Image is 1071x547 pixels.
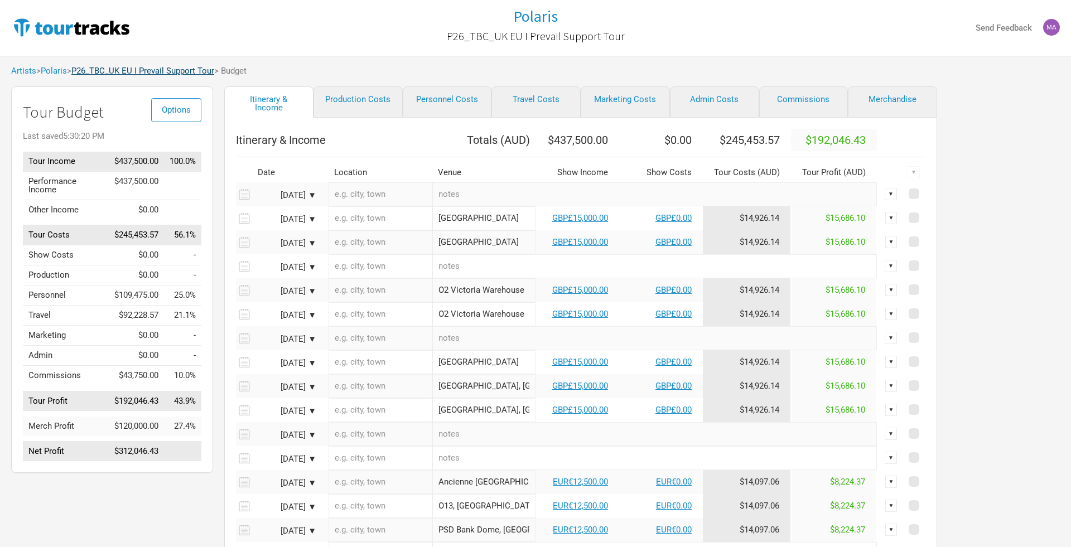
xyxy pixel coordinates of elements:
a: Travel Costs [491,86,581,118]
a: EUR€0.00 [656,501,692,511]
td: Tour Cost allocation from Production, Personnel, Travel, Marketing, Admin & Commissions [703,350,791,374]
td: $43,750.00 [109,366,164,386]
td: Net Profit as % of Tour Income [164,442,201,462]
td: Personnel as % of Tour Income [164,285,201,306]
input: O13, Tilburg [432,494,536,518]
input: O2 Victoria Warehouse [432,278,536,302]
div: [DATE] ▼ [255,431,316,439]
div: ▼ [885,356,898,368]
div: [DATE] ▼ [255,287,316,296]
div: ▼ [885,188,897,200]
td: $245,453.57 [109,225,164,245]
input: O2 Academy, Birmingham [432,398,536,422]
input: e.g. city, town [329,254,432,278]
button: Options [151,98,201,122]
img: TourTracks [11,16,132,38]
td: $192,046.43 [109,391,164,411]
div: [DATE] ▼ [255,527,316,535]
div: ▼ [885,284,898,296]
input: e.g. city, town [329,326,432,350]
div: ▼ [908,166,920,178]
a: P26_TBC_UK EU I Prevail Support Tour [71,66,214,76]
a: P26_TBC_UK EU I Prevail Support Tour [447,25,625,48]
a: GBP£15,000.00 [552,285,608,295]
div: ▼ [885,524,898,536]
a: Itinerary & Income [224,86,313,118]
div: [DATE] ▼ [255,263,316,272]
td: $312,046.43 [109,442,164,462]
input: notes [432,254,877,278]
td: Production [23,265,109,285]
input: e.g. city, town [329,398,432,422]
div: ▼ [885,236,898,248]
div: ▼ [885,428,897,440]
input: e.g. city, town [329,518,432,542]
input: notes [432,446,877,470]
span: $15,686.10 [826,381,865,391]
td: $0.00 [109,200,164,220]
input: notes [432,182,877,206]
span: > Budget [214,67,247,75]
span: $15,686.10 [826,357,865,367]
input: Ancienne Belgique, Brussels [432,470,536,494]
th: Totals ( AUD ) [432,129,536,151]
input: e.g. city, town [329,230,432,254]
input: e.g. city, town [329,302,432,326]
input: e.g. city, town [329,206,432,230]
input: O2 Academy [432,230,536,254]
td: Tour Cost allocation from Production, Personnel, Travel, Marketing, Admin & Commissions [703,374,791,398]
input: e.g. city, town [329,494,432,518]
a: EUR€0.00 [656,477,692,487]
input: Alexandra Palace [432,350,536,374]
td: Marketing [23,326,109,346]
td: Net Profit [23,442,109,462]
td: Tour Income as % of Tour Income [164,152,201,172]
span: $15,686.10 [826,237,865,247]
span: $15,686.10 [826,405,865,415]
a: GBP£15,000.00 [552,237,608,247]
a: Commissions [759,86,848,118]
span: $8,224.37 [830,501,865,511]
td: $437,500.00 [109,152,164,172]
td: Tour Cost allocation from Production, Personnel, Travel, Marketing, Admin & Commissions [703,518,791,542]
td: Tour Income [23,152,109,172]
td: $120,000.00 [109,417,164,436]
a: EUR€12,500.00 [553,501,608,511]
a: Artists [11,66,36,76]
div: ▼ [885,332,897,344]
input: O2 Victoria Warehouse [432,302,536,326]
div: [DATE] ▼ [255,383,316,391]
th: $437,500.00 [535,129,619,151]
td: Tour Cost allocation from Production, Personnel, Travel, Marketing, Admin & Commissions [703,302,791,326]
td: Tour Cost allocation from Production, Personnel, Travel, Marketing, Admin & Commissions [703,494,791,518]
a: GBP£0.00 [655,381,692,391]
a: GBP£0.00 [655,405,692,415]
td: $437,500.00 [109,171,164,200]
div: [DATE] ▼ [255,215,316,224]
td: Show Costs [23,245,109,265]
div: ▼ [885,380,898,392]
a: Personnel Costs [403,86,492,118]
a: Merchandise [848,86,937,118]
td: Tour Cost allocation from Production, Personnel, Travel, Marketing, Admin & Commissions [703,470,791,494]
td: Commissions [23,366,109,386]
td: Tour Profit [23,391,109,411]
th: Tour Costs ( AUD ) [703,163,791,182]
input: PSD Bank Dome, Düsseldorf [432,518,536,542]
td: $0.00 [109,245,164,265]
div: ▼ [885,404,898,416]
td: Tour Cost allocation from Production, Personnel, Travel, Marketing, Admin & Commissions [703,230,791,254]
th: $0.00 [619,129,703,151]
input: e.g. city, town [329,182,432,206]
td: Merch Profit [23,417,109,436]
div: [DATE] ▼ [255,407,316,415]
td: Admin [23,346,109,366]
div: [DATE] ▼ [255,359,316,367]
th: Date [252,163,325,182]
div: [DATE] ▼ [255,455,316,463]
td: $0.00 [109,265,164,285]
td: Tour Cost allocation from Production, Personnel, Travel, Marketing, Admin & Commissions [703,398,791,422]
td: Other Income [23,200,109,220]
img: Mark [1043,19,1060,36]
td: Tour Cost allocation from Production, Personnel, Travel, Marketing, Admin & Commissions [703,278,791,302]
